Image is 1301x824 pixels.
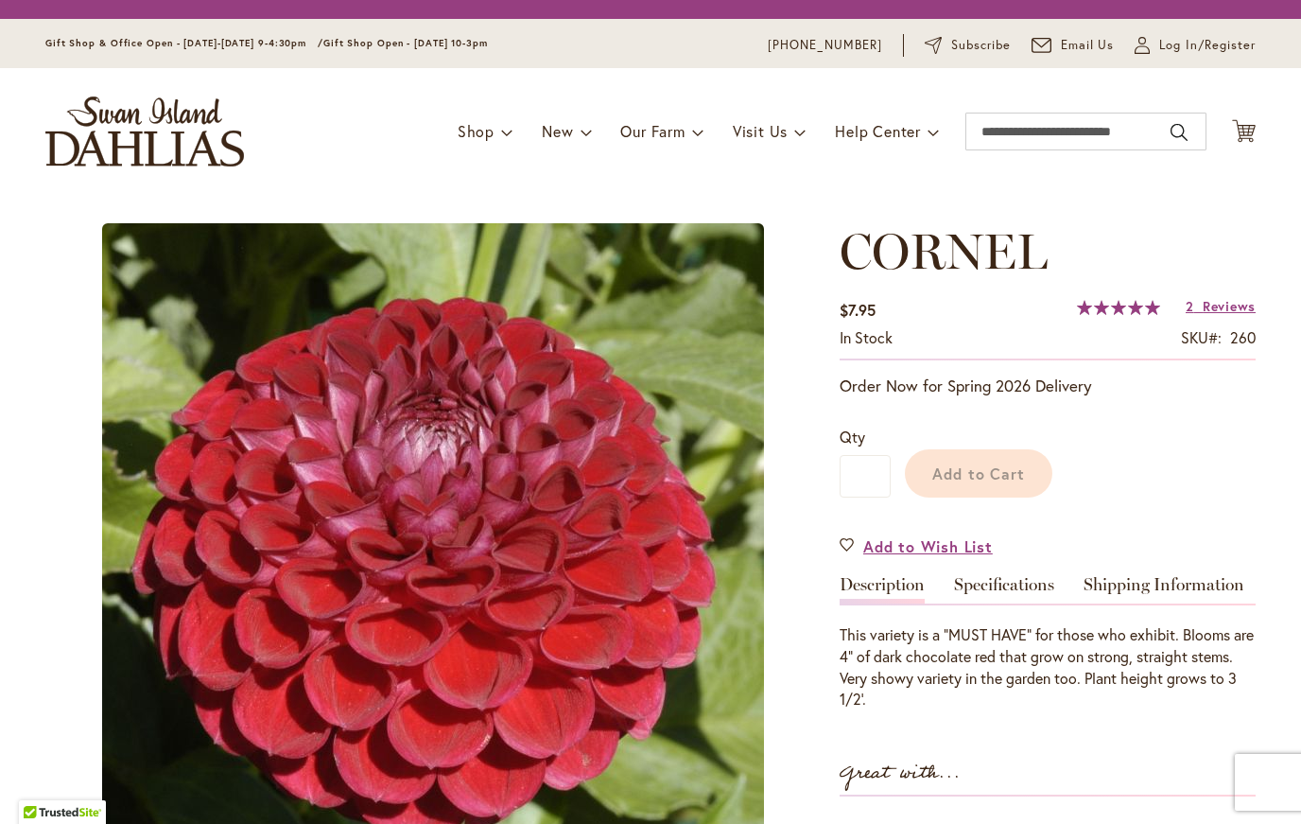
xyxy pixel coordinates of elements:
[840,535,993,557] a: Add to Wish List
[954,576,1054,604] a: Specifications
[45,37,323,49] span: Gift Shop & Office Open - [DATE]-[DATE] 9-4:30pm /
[45,96,244,167] a: store logo
[840,300,876,320] span: $7.95
[1186,297,1256,315] a: 2 Reviews
[1159,36,1256,55] span: Log In/Register
[840,327,893,349] div: Availability
[323,37,488,49] span: Gift Shop Open - [DATE] 10-3pm
[1135,36,1256,55] a: Log In/Register
[840,758,961,789] strong: Great with...
[768,36,882,55] a: [PHONE_NUMBER]
[840,576,1256,710] div: Detailed Product Info
[1084,576,1244,604] a: Shipping Information
[840,375,1256,397] p: Order Now for Spring 2026 Delivery
[951,36,1011,55] span: Subscribe
[863,535,993,557] span: Add to Wish List
[840,576,925,604] a: Description
[1230,327,1256,349] div: 260
[1077,300,1160,315] div: 100%
[840,327,893,347] span: In stock
[458,121,494,141] span: Shop
[1032,36,1115,55] a: Email Us
[1181,327,1222,347] strong: SKU
[1061,36,1115,55] span: Email Us
[733,121,788,141] span: Visit Us
[925,36,1011,55] a: Subscribe
[620,121,685,141] span: Our Farm
[840,427,865,447] span: Qty
[835,121,921,141] span: Help Center
[1203,297,1256,315] span: Reviews
[1186,297,1194,315] span: 2
[1171,117,1188,148] button: Search
[840,624,1256,710] div: This variety is a "MUST HAVE" for those who exhibit. Blooms are 4" of dark chocolate red that gro...
[542,121,573,141] span: New
[840,221,1048,281] span: CORNEL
